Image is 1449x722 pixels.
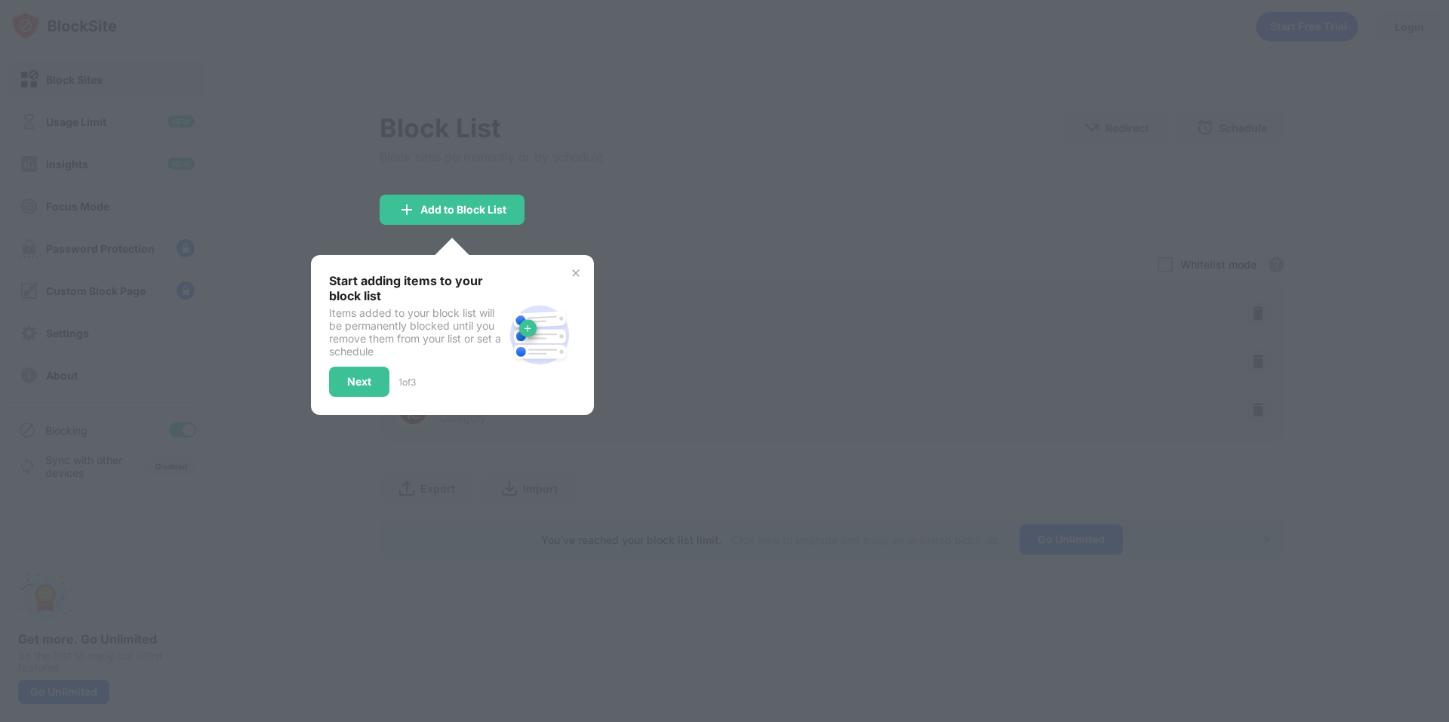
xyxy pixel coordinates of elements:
img: block-site.svg [503,299,576,371]
img: x-button.svg [570,267,582,279]
div: Next [347,376,371,388]
div: Add to Block List [420,204,506,216]
div: Items added to your block list will be permanently blocked until you remove them from your list o... [329,306,503,358]
div: 1 of 3 [398,376,416,388]
div: Start adding items to your block list [329,273,503,303]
